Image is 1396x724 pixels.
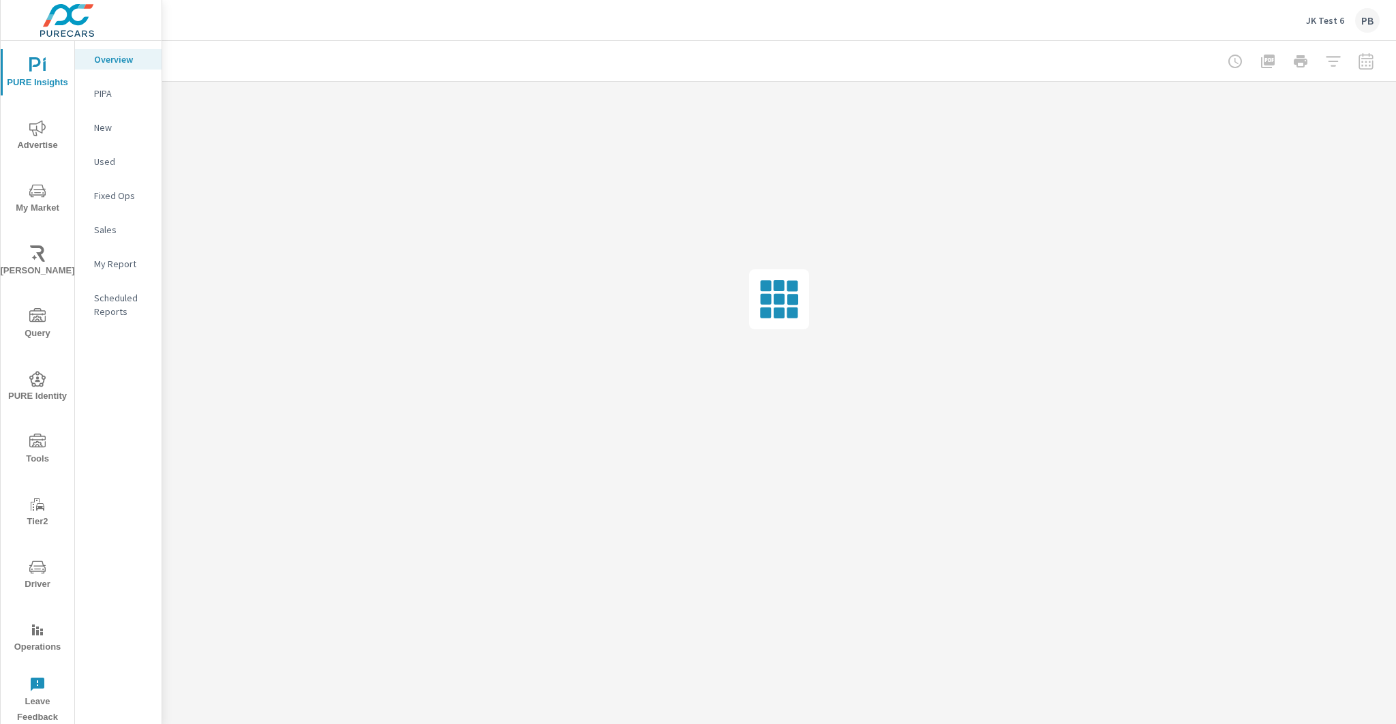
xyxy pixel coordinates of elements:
p: New [94,121,151,134]
p: PIPA [94,87,151,100]
span: Tier2 [5,496,70,530]
span: Operations [5,622,70,655]
p: Used [94,155,151,168]
div: My Report [75,254,162,274]
p: My Report [94,257,151,271]
span: Driver [5,559,70,592]
p: Overview [94,52,151,66]
p: Fixed Ops [94,189,151,202]
p: Scheduled Reports [94,291,151,318]
span: Advertise [5,120,70,153]
div: New [75,117,162,138]
div: PB [1355,8,1380,33]
div: PIPA [75,83,162,104]
span: PURE Insights [5,57,70,91]
span: Query [5,308,70,342]
div: Overview [75,49,162,70]
span: My Market [5,183,70,216]
span: Tools [5,434,70,467]
p: Sales [94,223,151,237]
div: Used [75,151,162,172]
div: Sales [75,220,162,240]
div: Scheduled Reports [75,288,162,322]
div: Fixed Ops [75,185,162,206]
span: PURE Identity [5,371,70,404]
p: JK Test 6 [1306,14,1344,27]
span: [PERSON_NAME] [5,245,70,279]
